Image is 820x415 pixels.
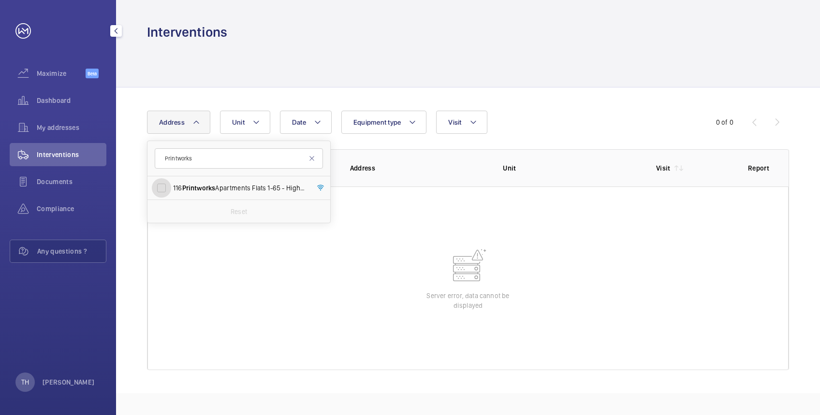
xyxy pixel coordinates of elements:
[436,111,487,134] button: Visit
[37,69,86,78] span: Maximize
[159,118,185,126] span: Address
[155,148,323,169] input: Search by address
[350,163,488,173] p: Address
[220,111,270,134] button: Unit
[37,177,106,186] span: Documents
[748,163,769,173] p: Report
[37,123,106,132] span: My addresses
[716,117,733,127] div: 0 of 0
[37,96,106,105] span: Dashboard
[21,377,29,387] p: TH
[37,150,106,159] span: Interventions
[232,118,245,126] span: Unit
[353,118,401,126] span: Equipment type
[292,118,306,126] span: Date
[503,163,641,173] p: Unit
[147,23,227,41] h1: Interventions
[37,246,106,256] span: Any questions ?
[656,163,671,173] p: Visit
[231,207,247,216] p: Reset
[147,111,210,134] button: Address
[86,69,99,78] span: Beta
[173,183,306,193] span: 116 Apartments Flats 1-65 - High Risk Building - 116 [STREET_ADDRESS]
[182,184,216,192] span: Printworks
[448,118,461,126] span: Visit
[420,291,516,310] p: Server error, data cannot be displayed
[280,111,332,134] button: Date
[37,204,106,214] span: Compliance
[43,377,95,387] p: [PERSON_NAME]
[341,111,427,134] button: Equipment type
